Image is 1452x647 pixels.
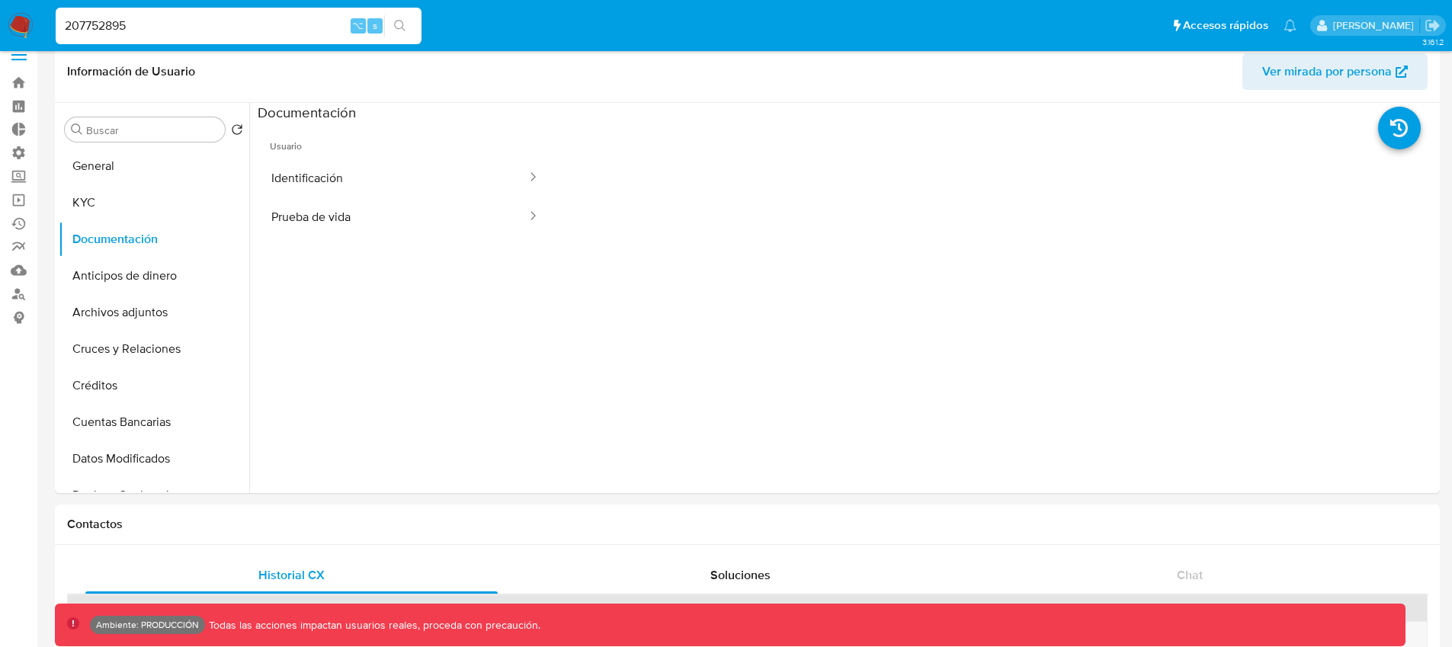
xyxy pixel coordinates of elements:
p: Todas las acciones impactan usuarios reales, proceda con precaución. [205,618,540,633]
button: Devices Geolocation [59,477,249,514]
button: search-icon [384,15,415,37]
div: Origen [752,601,931,616]
button: Ver mirada por persona [1242,53,1428,90]
button: Archivos adjuntos [59,294,249,331]
h1: Contactos [67,517,1428,532]
p: federico.falavigna@mercadolibre.com [1333,18,1419,33]
span: Historial CX [258,566,325,584]
button: General [59,148,249,184]
a: Notificaciones [1284,19,1297,32]
button: Datos Modificados [59,440,249,477]
button: Cuentas Bancarias [59,404,249,440]
h1: Información de Usuario [67,64,195,79]
button: Cruces y Relaciones [59,331,249,367]
span: Ver mirada por persona [1262,53,1392,90]
button: Buscar [71,123,83,136]
span: s [373,18,377,33]
span: Soluciones [710,566,771,584]
button: Volver al orden por defecto [231,123,243,140]
button: Anticipos de dinero [59,258,249,294]
button: KYC [59,184,249,221]
a: Salir [1425,18,1441,34]
div: Estado [306,601,485,616]
span: 3.161.2 [1422,36,1444,48]
input: Buscar usuario o caso... [56,16,421,36]
button: Documentación [59,221,249,258]
div: Fecha de creación [506,601,730,616]
p: Ambiente: PRODUCCIÓN [96,622,199,628]
div: Proceso [952,601,1416,616]
span: Accesos rápidos [1183,18,1268,34]
div: Id [105,601,284,616]
button: Créditos [59,367,249,404]
span: ⌥ [352,18,364,33]
span: Chat [1177,566,1203,584]
input: Buscar [86,123,219,137]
